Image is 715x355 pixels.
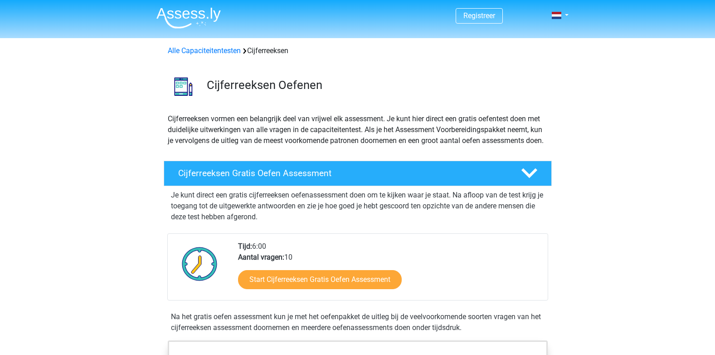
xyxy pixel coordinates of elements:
[231,241,547,300] div: 6:00 10
[164,67,203,106] img: cijferreeksen
[238,270,402,289] a: Start Cijferreeksen Gratis Oefen Assessment
[168,113,548,146] p: Cijferreeksen vormen een belangrijk deel van vrijwel elk assessment. Je kunt hier direct een grat...
[171,190,545,222] p: Je kunt direct een gratis cijferreeksen oefenassessment doen om te kijken waar je staat. Na afloo...
[207,78,545,92] h3: Cijferreeksen Oefenen
[238,253,284,261] b: Aantal vragen:
[167,311,548,333] div: Na het gratis oefen assessment kun je met het oefenpakket de uitleg bij de veelvoorkomende soorte...
[238,242,252,251] b: Tijd:
[463,11,495,20] a: Registreer
[156,7,221,29] img: Assessly
[178,168,506,178] h4: Cijferreeksen Gratis Oefen Assessment
[177,241,223,286] img: Klok
[168,46,241,55] a: Alle Capaciteitentesten
[164,45,551,56] div: Cijferreeksen
[160,161,555,186] a: Cijferreeksen Gratis Oefen Assessment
